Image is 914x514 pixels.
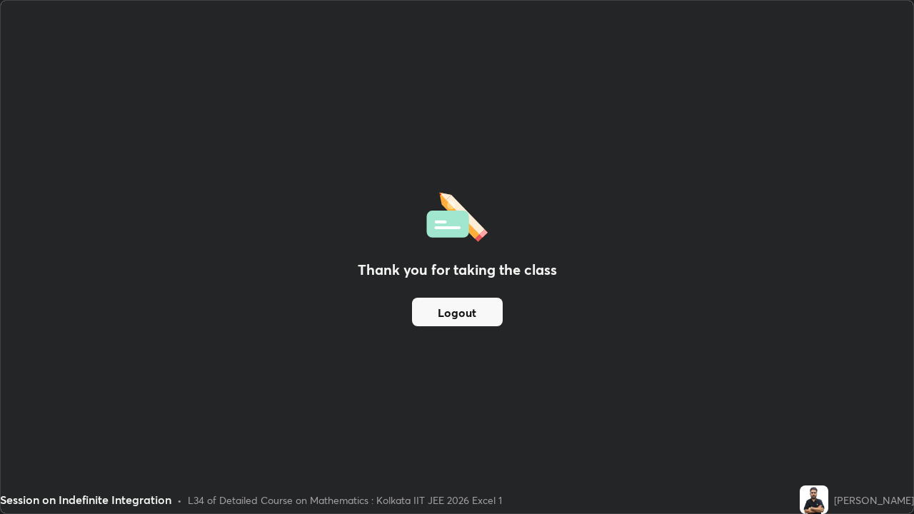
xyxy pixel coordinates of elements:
div: • [177,493,182,508]
button: Logout [412,298,503,326]
div: L34 of Detailed Course on Mathematics : Kolkata IIT JEE 2026 Excel 1 [188,493,502,508]
img: 5d568bb6ac614c1d9b5c17d2183f5956.jpg [800,485,828,514]
h2: Thank you for taking the class [358,259,557,281]
div: [PERSON_NAME] [834,493,914,508]
img: offlineFeedback.1438e8b3.svg [426,188,488,242]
